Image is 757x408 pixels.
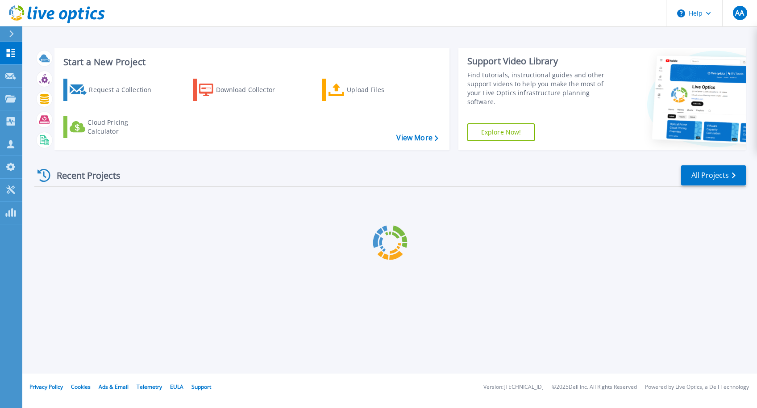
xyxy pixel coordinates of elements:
div: Request a Collection [89,81,160,99]
div: Upload Files [347,81,418,99]
a: Cookies [71,383,91,391]
a: All Projects [681,165,746,185]
a: Explore Now! [467,123,535,141]
a: View More [396,134,438,142]
a: Privacy Policy [29,383,63,391]
div: Recent Projects [34,164,133,186]
a: Download Collector [193,79,292,101]
div: Find tutorials, instructional guides and other support videos to help you make the most of your L... [467,71,613,106]
a: Upload Files [322,79,422,101]
div: Support Video Library [467,55,613,67]
li: Powered by Live Optics, a Dell Technology [645,384,749,390]
a: Ads & Email [99,383,129,391]
div: Download Collector [216,81,287,99]
a: Telemetry [137,383,162,391]
div: Cloud Pricing Calculator [87,118,159,136]
a: Cloud Pricing Calculator [63,116,163,138]
h3: Start a New Project [63,57,438,67]
span: AA [735,9,744,17]
a: EULA [170,383,183,391]
a: Request a Collection [63,79,163,101]
li: Version: [TECHNICAL_ID] [483,384,544,390]
li: © 2025 Dell Inc. All Rights Reserved [552,384,637,390]
a: Support [191,383,211,391]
